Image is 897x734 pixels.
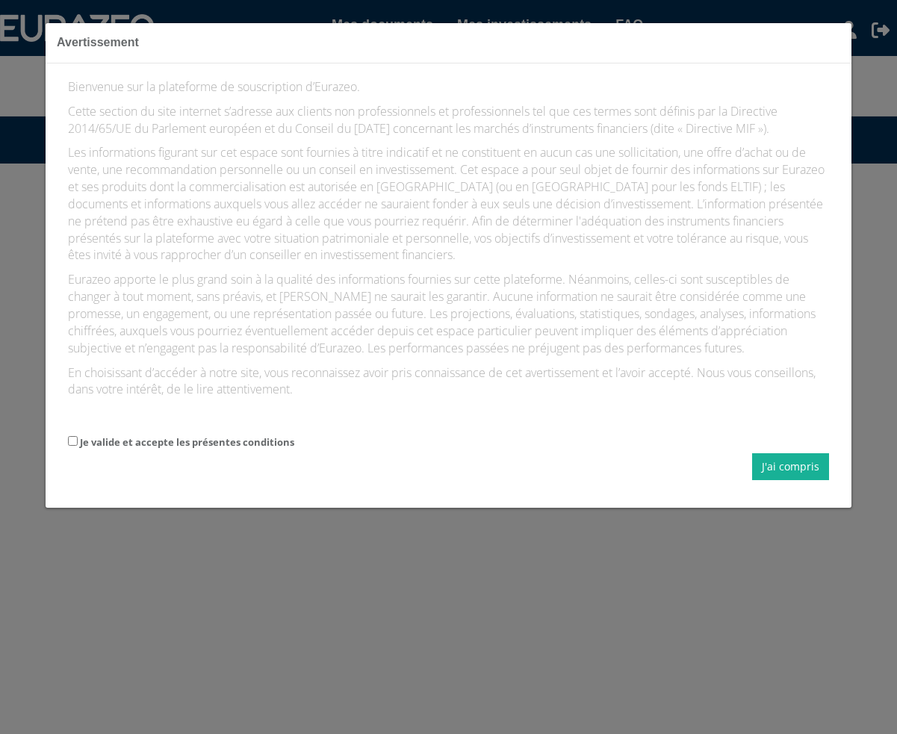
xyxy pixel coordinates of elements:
[752,453,829,480] button: J'ai compris
[68,78,829,96] p: Bienvenue sur la plateforme de souscription d’Eurazeo.
[68,103,829,137] p: Cette section du site internet s’adresse aux clients non professionnels et professionnels tel que...
[68,144,829,264] p: Les informations figurant sur cet espace sont fournies à titre indicatif et ne constituent en auc...
[80,435,294,450] label: Je valide et accepte les présentes conditions
[68,271,829,356] p: Eurazeo apporte le plus grand soin à la qualité des informations fournies sur cette plateforme. N...
[57,34,840,52] h3: Avertissement
[68,364,829,399] p: En choisissant d’accéder à notre site, vous reconnaissez avoir pris connaissance de cet avertisse...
